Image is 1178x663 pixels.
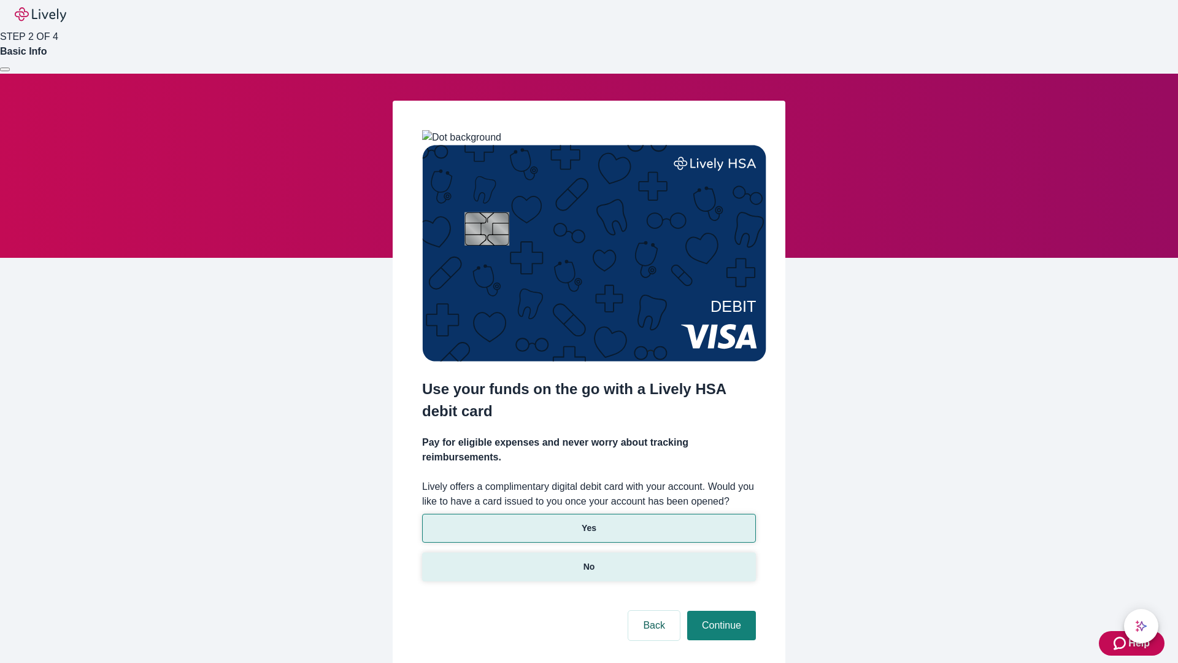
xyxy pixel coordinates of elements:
[582,522,596,535] p: Yes
[1124,609,1158,643] button: chat
[1099,631,1165,656] button: Zendesk support iconHelp
[15,7,66,22] img: Lively
[1114,636,1128,651] svg: Zendesk support icon
[687,611,756,640] button: Continue
[422,552,756,581] button: No
[422,479,756,509] label: Lively offers a complimentary digital debit card with your account. Would you like to have a card...
[422,514,756,543] button: Yes
[422,378,756,422] h2: Use your funds on the go with a Lively HSA debit card
[422,435,756,465] h4: Pay for eligible expenses and never worry about tracking reimbursements.
[1128,636,1150,651] span: Help
[422,145,766,362] img: Debit card
[628,611,680,640] button: Back
[422,130,501,145] img: Dot background
[583,560,595,573] p: No
[1135,620,1147,632] svg: Lively AI Assistant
